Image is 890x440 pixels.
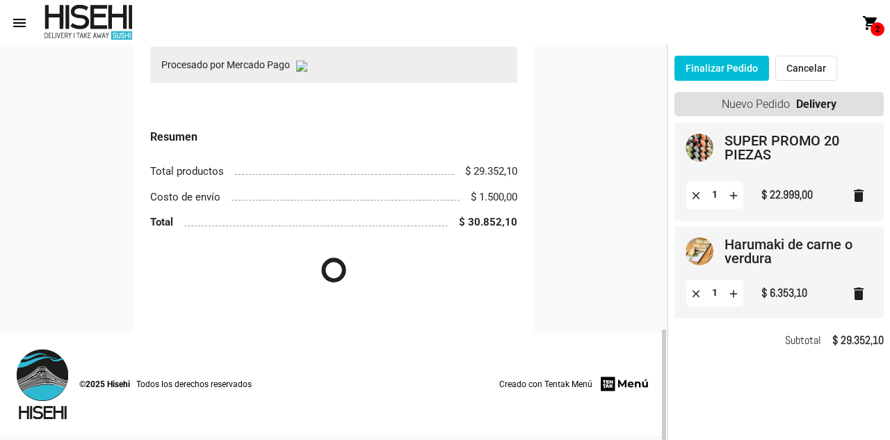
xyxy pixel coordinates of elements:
[296,61,307,72] img: mENwN9bxj2rPPWs9uKWyThD3XlKVAWWUsLjKu2yX61L.png
[725,134,861,162] mat-card-title: SUPER PROMO 20 PIEZAS
[761,283,807,303] div: $ 6.353,10
[150,47,517,83] p: Procesado por Mercado Pago
[686,237,713,265] img: c7714cbc-9e01-4ac3-9d7b-c083ef2cfd1f.jpg
[150,184,517,210] li: Costo de envío $ 1.500,00
[796,92,836,116] strong: Delivery
[850,187,867,204] mat-icon: delete
[11,15,28,31] mat-icon: menu
[150,210,517,235] li: Total $ 30.852,10
[727,287,740,299] mat-icon: add
[850,285,867,302] mat-icon: delete
[690,189,702,201] mat-icon: clear
[136,377,252,391] span: Todos los derechos reservados
[686,134,713,162] img: b592dd6c-ce24-4abb-add9-a11adb66b5f2.jpeg
[862,15,879,31] mat-icon: shopping_cart
[725,237,861,265] mat-card-title: Harumaki de carne o verdura
[150,127,517,147] h3: Resumen
[79,377,130,391] span: ©2025 Hisehi
[761,185,813,205] div: $ 22.999,00
[499,377,592,391] span: Creado con Tentak Menú
[727,189,740,201] mat-icon: add
[775,56,837,81] button: Cancelar
[690,287,702,299] mat-icon: clear
[785,331,821,350] span: Subtotal
[871,22,884,36] span: 2
[857,8,884,36] button: 2
[150,158,517,184] li: Total productos $ 29.352,10
[674,56,769,81] button: Finalizar Pedido
[599,375,651,393] img: menu-firm.png
[832,331,884,350] strong: $ 29.352,10
[499,375,651,393] a: Creado con Tentak Menú
[674,92,884,116] div: Nuevo Pedido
